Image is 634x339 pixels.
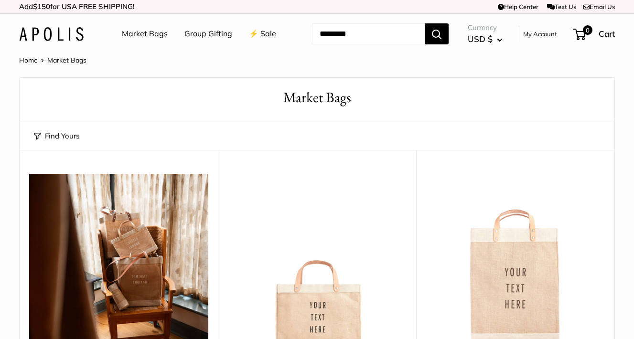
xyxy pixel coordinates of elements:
a: Group Gifting [184,27,232,41]
a: Home [19,56,38,64]
nav: Breadcrumb [19,54,86,66]
span: 0 [583,25,592,35]
button: Search [425,23,449,44]
a: Text Us [547,3,576,11]
img: Apolis [19,27,84,41]
a: ⚡️ Sale [249,27,276,41]
span: USD $ [468,34,493,44]
input: Search... [312,23,425,44]
span: Currency [468,21,503,34]
a: Email Us [583,3,615,11]
span: Market Bags [47,56,86,64]
a: 0 Cart [574,26,615,42]
span: $150 [33,2,50,11]
a: My Account [523,28,557,40]
a: Help Center [498,3,538,11]
a: Market Bags [122,27,168,41]
button: USD $ [468,32,503,47]
h1: Market Bags [34,87,600,108]
span: Cart [599,29,615,39]
button: Find Yours [34,129,79,143]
